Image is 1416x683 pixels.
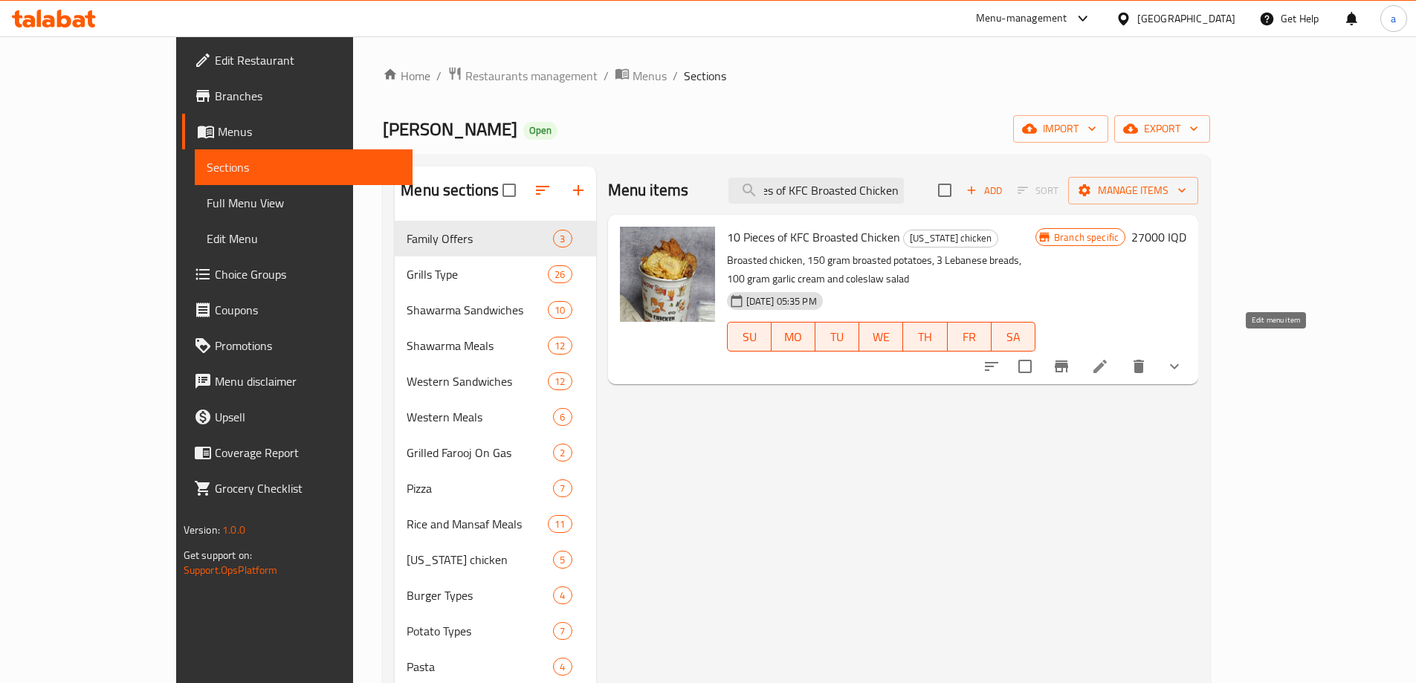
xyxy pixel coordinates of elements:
span: Select section first [1008,179,1068,202]
div: items [553,551,572,569]
span: export [1126,120,1198,138]
span: 4 [554,660,571,674]
span: Grills Type [407,265,548,283]
span: Branch specific [1048,230,1125,245]
li: / [673,67,678,85]
a: Coverage Report [182,435,413,470]
span: a [1391,10,1396,27]
a: Restaurants management [447,66,598,85]
span: 7 [554,482,571,496]
a: Sections [195,149,413,185]
a: Coupons [182,292,413,328]
button: show more [1157,349,1192,384]
span: [US_STATE] chicken [904,230,998,247]
span: WE [865,326,897,348]
div: Rice and Mansaf Meals11 [395,506,595,542]
div: [GEOGRAPHIC_DATA] [1137,10,1235,27]
div: items [553,479,572,497]
div: Grilled Farooj On Gas2 [395,435,595,470]
div: Open [523,122,557,140]
span: Select all sections [494,175,525,206]
span: Restaurants management [465,67,598,85]
img: 10 Pieces of KFC Broasted Chicken [620,227,715,322]
span: Get support on: [184,546,252,565]
span: Edit Restaurant [215,51,401,69]
span: 3 [554,232,571,246]
a: Branches [182,78,413,114]
a: Choice Groups [182,256,413,292]
span: Family Offers [407,230,553,247]
div: Western Sandwiches [407,372,548,390]
span: Select to update [1009,351,1041,382]
span: Shawarma Meals [407,337,548,355]
button: Branch-specific-item [1044,349,1079,384]
span: Choice Groups [215,265,401,283]
li: / [436,67,442,85]
button: Manage items [1068,177,1198,204]
a: Grocery Checklist [182,470,413,506]
span: 11 [549,517,571,531]
h2: Menu sections [401,179,499,201]
span: [PERSON_NAME] [383,112,517,146]
div: items [553,622,572,640]
span: MO [777,326,809,348]
div: Grills Type26 [395,256,595,292]
span: Burger Types [407,586,553,604]
span: 6 [554,410,571,424]
span: Full Menu View [207,194,401,212]
div: Potato Types7 [395,613,595,649]
span: Select section [929,175,960,206]
span: 10 Pieces of KFC Broasted Chicken [727,226,900,248]
h2: Menu items [608,179,689,201]
div: items [548,337,572,355]
div: Shawarma Meals12 [395,328,595,363]
span: Sort sections [525,172,560,208]
button: SA [992,322,1035,352]
span: 7 [554,624,571,638]
span: Shawarma Sandwiches [407,301,548,319]
span: 2 [554,446,571,460]
span: Sections [684,67,726,85]
div: Western Sandwiches12 [395,363,595,399]
div: Family Offers3 [395,221,595,256]
button: import [1013,115,1108,143]
span: Add item [960,179,1008,202]
div: Pizza7 [395,470,595,506]
div: Kentucky chicken [407,551,553,569]
button: FR [948,322,992,352]
a: Menu disclaimer [182,363,413,399]
span: Potato Types [407,622,553,640]
span: Pizza [407,479,553,497]
div: items [553,444,572,462]
span: Menu disclaimer [215,372,401,390]
div: Menu-management [976,10,1067,27]
span: Menus [633,67,667,85]
span: 4 [554,589,571,603]
span: Branches [215,87,401,105]
span: 12 [549,375,571,389]
button: WE [859,322,903,352]
span: FR [954,326,986,348]
button: TH [903,322,947,352]
span: 5 [554,553,571,567]
span: 26 [549,268,571,282]
span: Open [523,124,557,137]
h6: 27000 IQD [1131,227,1186,247]
span: SA [998,326,1029,348]
a: Edit Menu [195,221,413,256]
div: Burger Types4 [395,577,595,613]
a: Menus [182,114,413,149]
span: Version: [184,520,220,540]
button: sort-choices [974,349,1009,384]
button: Add [960,179,1008,202]
span: Edit Menu [207,230,401,247]
span: Menus [218,123,401,140]
div: items [553,408,572,426]
span: Coverage Report [215,444,401,462]
a: Full Menu View [195,185,413,221]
